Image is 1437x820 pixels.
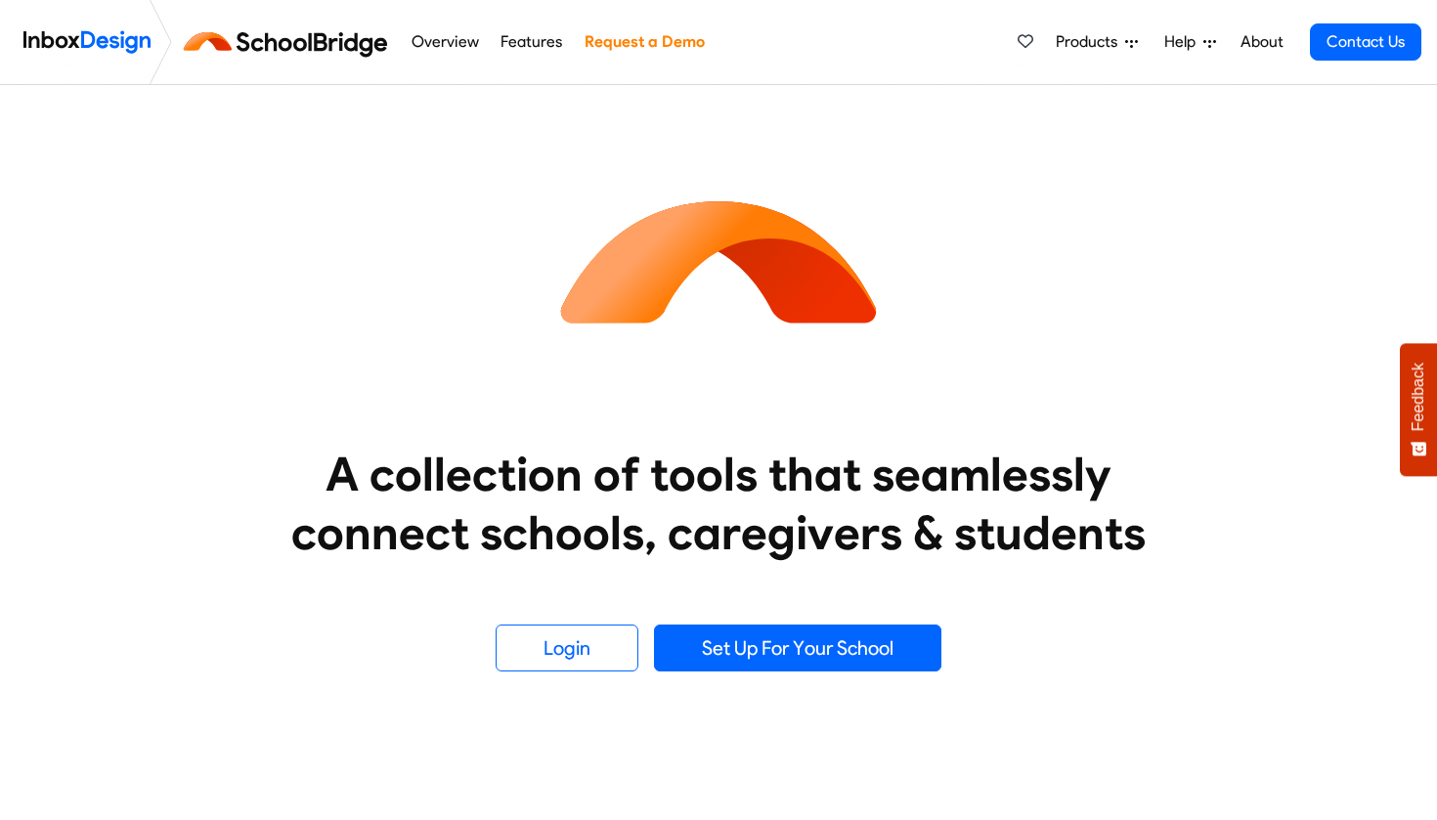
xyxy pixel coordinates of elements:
heading: A collection of tools that seamlessly connect schools, caregivers & students [254,445,1183,562]
span: Help [1164,30,1203,54]
a: Set Up For Your School [654,625,941,671]
a: About [1235,22,1288,62]
span: Products [1056,30,1125,54]
button: Feedback - Show survey [1400,343,1437,476]
a: Contact Us [1310,23,1421,61]
a: Request a Demo [579,22,710,62]
img: icon_schoolbridge.svg [543,85,894,437]
a: Overview [406,22,484,62]
a: Products [1048,22,1146,62]
img: schoolbridge logo [180,19,400,65]
a: Login [496,625,638,671]
a: Features [496,22,568,62]
a: Help [1156,22,1224,62]
span: Feedback [1410,363,1427,431]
